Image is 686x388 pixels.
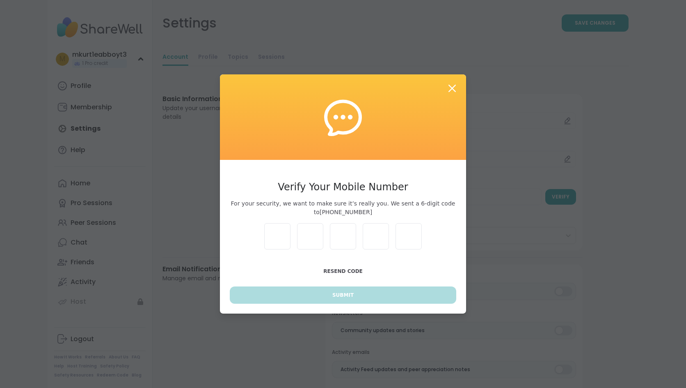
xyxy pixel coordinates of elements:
span: For your security, we want to make sure it’s really you. We sent a 6-digit code to [PHONE_NUMBER] [230,199,456,217]
h3: Verify Your Mobile Number [230,180,456,194]
span: Resend Code [323,268,363,274]
span: Submit [332,291,354,299]
button: Resend Code [230,263,456,280]
button: Submit [230,286,456,304]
